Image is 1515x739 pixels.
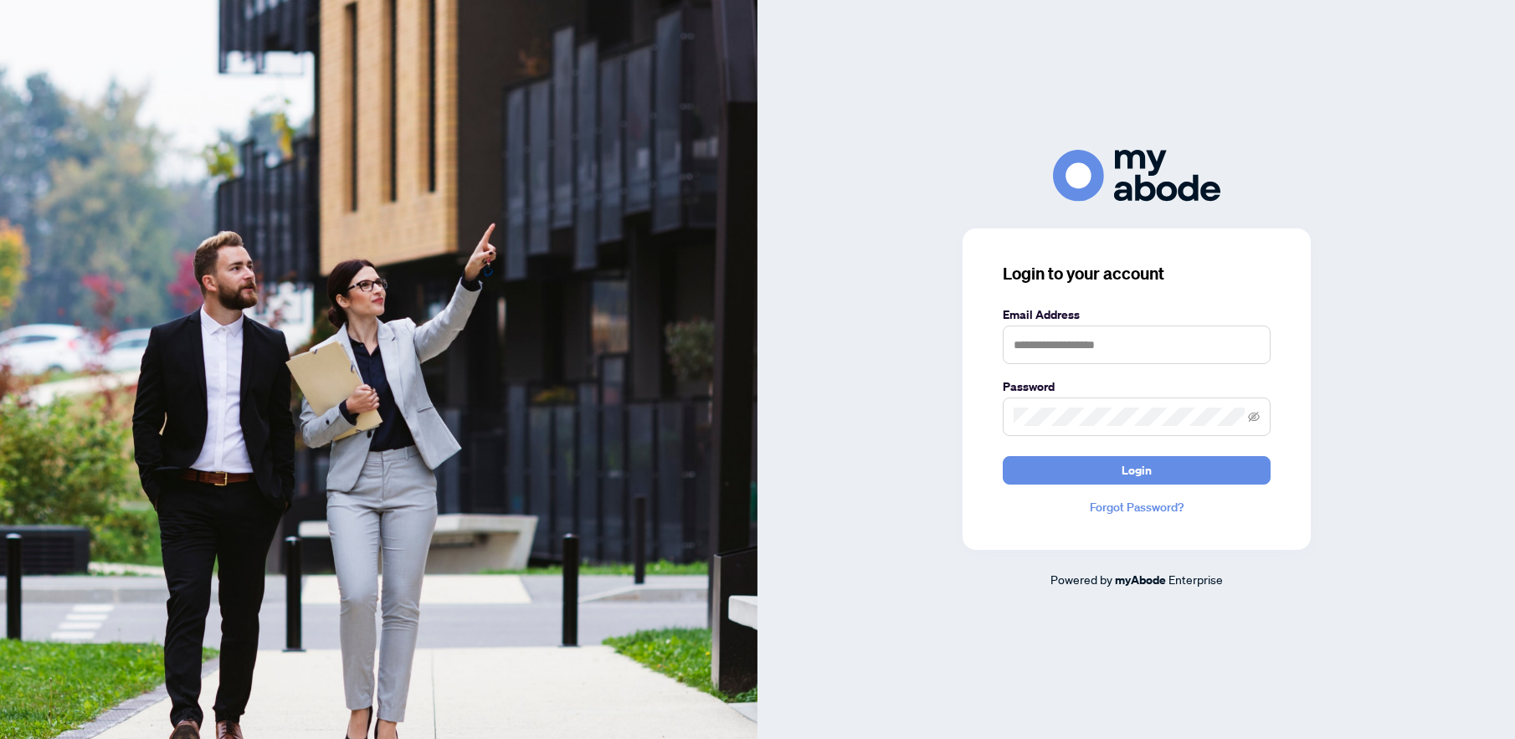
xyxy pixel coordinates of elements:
a: myAbode [1115,571,1166,589]
span: Powered by [1050,572,1112,587]
img: ma-logo [1053,150,1220,201]
span: Enterprise [1168,572,1223,587]
label: Password [1003,377,1271,396]
h3: Login to your account [1003,262,1271,285]
a: Forgot Password? [1003,498,1271,516]
span: eye-invisible [1248,411,1260,423]
span: Login [1122,457,1152,484]
label: Email Address [1003,305,1271,324]
button: Login [1003,456,1271,485]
